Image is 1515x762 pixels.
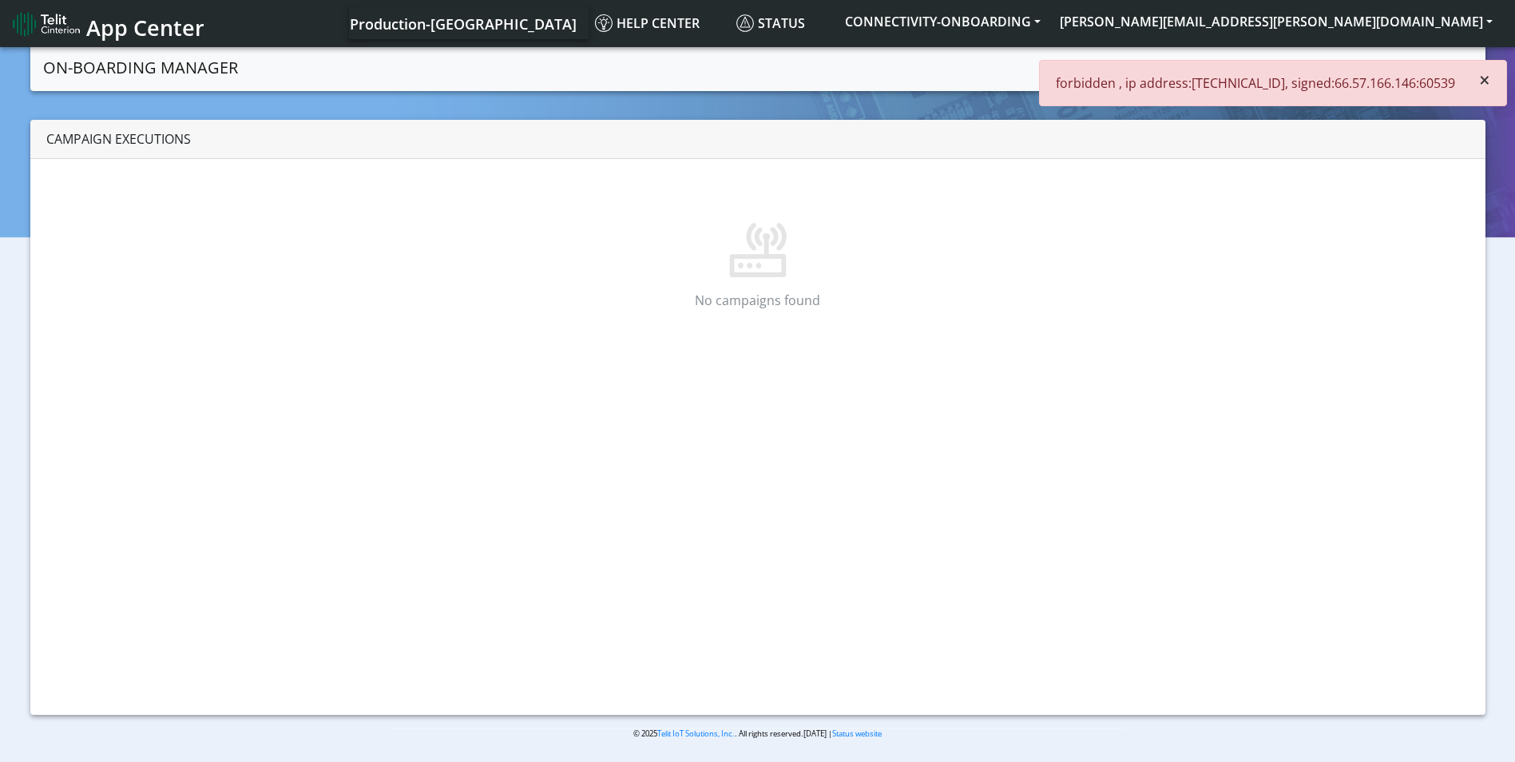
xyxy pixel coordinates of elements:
[30,120,1485,159] div: Campaign Executions
[391,728,1124,740] p: © 2025 . All rights reserved.[DATE] |
[1346,50,1473,82] a: Create campaign
[736,14,754,32] img: status.svg
[1050,7,1502,36] button: [PERSON_NAME][EMAIL_ADDRESS][PERSON_NAME][DOMAIN_NAME]
[595,14,700,32] span: Help center
[43,52,238,84] a: On-Boarding Manager
[1056,73,1455,93] p: forbidden , ip address:[TECHNICAL_ID], signed:66.57.166.146:60539
[350,14,577,34] span: Production-[GEOGRAPHIC_DATA]
[595,14,613,32] img: knowledge.svg
[832,728,882,739] a: Status website
[736,14,805,32] span: Status
[13,6,202,41] a: App Center
[1479,66,1490,93] span: ×
[730,7,835,39] a: Status
[86,13,204,42] span: App Center
[13,11,80,37] img: logo-telit-cinterion-gw-new.png
[707,176,809,278] img: No more campaigns found
[73,291,1442,310] p: No campaigns found
[835,7,1050,36] button: CONNECTIVITY-ONBOARDING
[1463,61,1506,99] button: Close
[589,7,730,39] a: Help center
[657,728,735,739] a: Telit IoT Solutions, Inc.
[349,7,576,39] a: Your current platform instance
[1260,50,1346,82] a: Campaigns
